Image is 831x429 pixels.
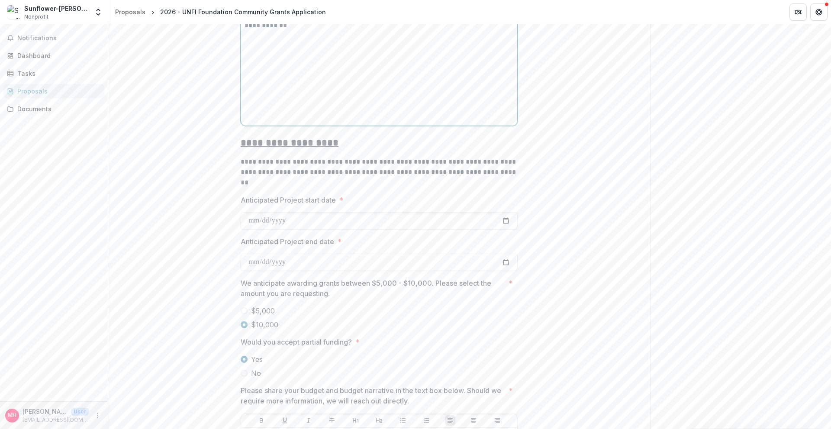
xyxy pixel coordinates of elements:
p: [PERSON_NAME] [23,407,68,416]
span: Notifications [17,35,101,42]
button: Partners [789,3,807,21]
button: Underline [280,415,290,426]
button: Align Center [468,415,479,426]
button: Ordered List [421,415,432,426]
button: Strike [327,415,337,426]
span: Yes [251,354,263,364]
button: Bullet List [398,415,408,426]
p: Would you accept partial funding? [241,337,352,347]
div: Proposals [115,7,145,16]
p: Please share your budget and budget narrative in the text box below. Should we require more infor... [241,385,505,406]
div: Documents [17,104,97,113]
p: [EMAIL_ADDRESS][DOMAIN_NAME] [23,416,89,424]
button: Bold [256,415,267,426]
button: Open entity switcher [92,3,104,21]
span: $10,000 [251,319,278,330]
p: We anticipate awarding grants between $5,000 - $10,000. Please select the amount you are requesting. [241,278,505,299]
a: Dashboard [3,48,104,63]
nav: breadcrumb [112,6,329,18]
a: Documents [3,102,104,116]
span: $5,000 [251,306,275,316]
a: Tasks [3,66,104,81]
div: Proposals [17,87,97,96]
a: Proposals [3,84,104,98]
button: Heading 2 [374,415,384,426]
button: Heading 1 [351,415,361,426]
p: Anticipated Project end date [241,236,334,247]
button: Italicize [303,415,314,426]
div: 2026 - UNFI Foundation Community Grants Application [160,7,326,16]
a: Proposals [112,6,149,18]
span: Nonprofit [24,13,48,21]
p: Anticipated Project start date [241,195,336,205]
div: Tasks [17,69,97,78]
p: User [71,408,89,416]
button: Notifications [3,31,104,45]
img: Sunflower-Humphreys Counties Progress, Inc [7,5,21,19]
button: Get Help [810,3,828,21]
span: No [251,368,261,378]
div: Monica Hope [8,413,16,418]
button: More [92,410,103,421]
button: Align Right [492,415,502,426]
div: Sunflower-[PERSON_NAME] Counties Progress, Inc [24,4,89,13]
div: Dashboard [17,51,97,60]
button: Align Left [445,415,455,426]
